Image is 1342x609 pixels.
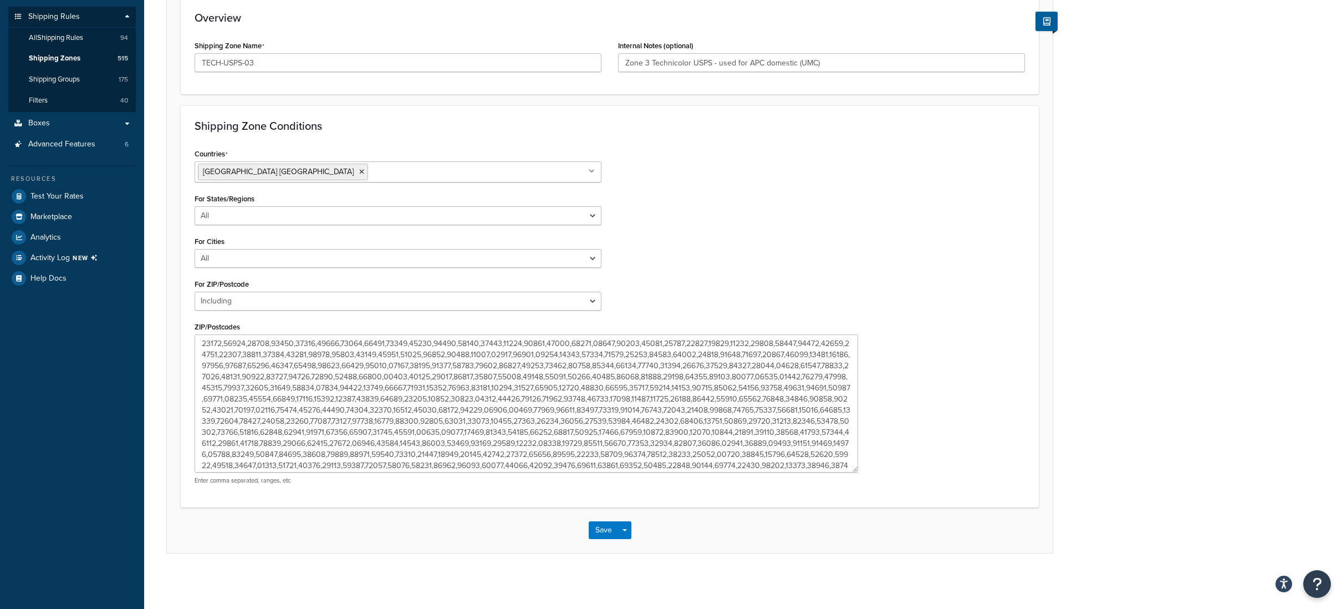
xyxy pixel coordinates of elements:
[30,251,102,265] span: Activity Log
[8,7,136,27] a: Shipping Rules
[195,12,1025,24] h3: Overview
[8,69,136,90] li: Shipping Groups
[119,75,128,84] span: 175
[120,96,128,105] span: 40
[195,280,249,288] label: For ZIP/Postcode
[195,42,264,50] label: Shipping Zone Name
[8,48,136,69] a: Shipping Zones515
[195,334,858,473] textarea: 23172,56924,28708,93450,37316,49666,73064,66491,73349,45230,94490,58140,37443,11224,90861,47000,6...
[8,90,136,111] a: Filters40
[1035,12,1058,31] button: Show Help Docs
[30,212,72,222] span: Marketplace
[30,233,61,242] span: Analytics
[125,140,129,149] span: 6
[73,253,102,262] span: NEW
[195,237,224,246] label: For Cities
[29,33,83,43] span: All Shipping Rules
[195,150,228,159] label: Countries
[8,69,136,90] a: Shipping Groups175
[8,134,136,155] li: Advanced Features
[30,192,84,201] span: Test Your Rates
[589,521,619,539] button: Save
[8,7,136,112] li: Shipping Rules
[28,12,80,22] span: Shipping Rules
[195,120,1025,132] h3: Shipping Zone Conditions
[203,166,354,177] span: [GEOGRAPHIC_DATA] [GEOGRAPHIC_DATA]
[8,48,136,69] li: Shipping Zones
[195,323,240,331] label: ZIP/Postcodes
[8,248,136,268] li: [object Object]
[29,96,48,105] span: Filters
[8,207,136,227] a: Marketplace
[8,28,136,48] a: AllShipping Rules94
[28,119,50,128] span: Boxes
[8,268,136,288] a: Help Docs
[8,174,136,184] div: Resources
[618,42,693,50] label: Internal Notes (optional)
[195,195,254,203] label: For States/Regions
[8,248,136,268] a: Activity LogNEW
[8,134,136,155] a: Advanced Features6
[8,186,136,206] a: Test Your Rates
[8,90,136,111] li: Filters
[1303,570,1331,598] button: Open Resource Center
[8,227,136,247] a: Analytics
[120,33,128,43] span: 94
[30,274,67,283] span: Help Docs
[118,54,128,63] span: 515
[195,476,601,485] p: Enter comma separated, ranges, etc
[28,140,95,149] span: Advanced Features
[8,113,136,134] a: Boxes
[29,54,80,63] span: Shipping Zones
[29,75,80,84] span: Shipping Groups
